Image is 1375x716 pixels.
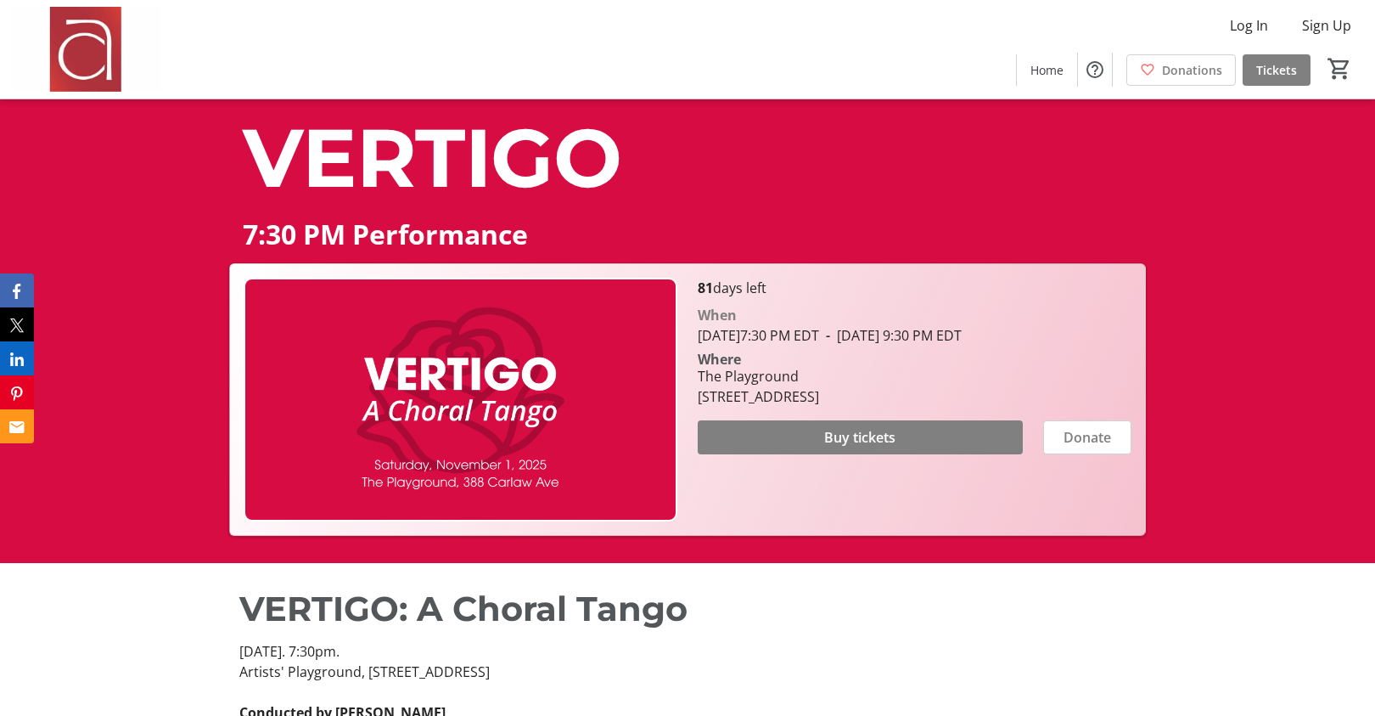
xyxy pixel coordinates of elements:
[1030,61,1064,79] span: Home
[243,108,622,207] span: VERTIGO
[244,278,677,521] img: Campaign CTA Media Photo
[1126,54,1236,86] a: Donations
[698,326,819,345] span: [DATE] 7:30 PM EDT
[1043,420,1131,454] button: Donate
[698,352,741,366] div: Where
[1256,61,1297,79] span: Tickets
[698,279,713,297] span: 81
[1078,53,1112,87] button: Help
[698,386,819,407] div: [STREET_ADDRESS]
[1288,12,1365,39] button: Sign Up
[698,278,1131,298] p: days left
[698,420,1023,454] button: Buy tickets
[698,305,737,325] div: When
[824,427,895,448] span: Buy tickets
[1216,12,1282,39] button: Log In
[239,584,1136,634] p: VERTIGO: A Choral Tango
[1017,54,1077,86] a: Home
[819,326,962,345] span: [DATE] 9:30 PM EDT
[819,326,837,345] span: -
[239,662,1136,682] p: Artists' Playground, [STREET_ADDRESS]
[1324,54,1355,84] button: Cart
[1302,15,1351,36] span: Sign Up
[1064,427,1111,448] span: Donate
[239,641,1136,662] p: [DATE]. 7:30pm.
[1243,54,1310,86] a: Tickets
[1162,61,1222,79] span: Donations
[1230,15,1268,36] span: Log In
[243,219,1132,249] p: 7:30 PM Performance
[698,366,819,386] div: The Playground
[10,7,161,92] img: Amadeus Choir of Greater Toronto 's Logo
